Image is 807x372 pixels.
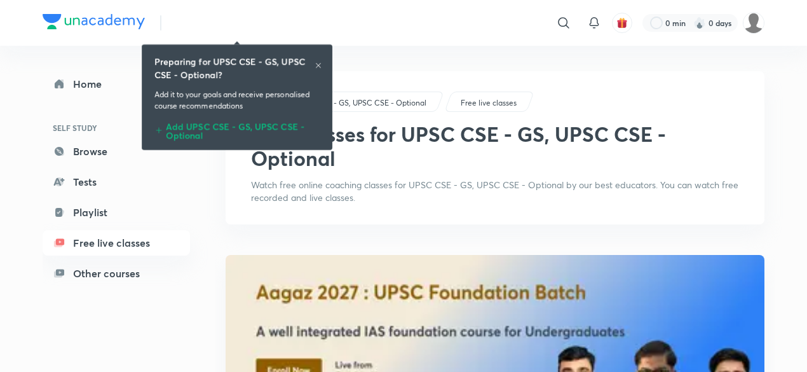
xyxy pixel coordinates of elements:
a: Company Logo [43,14,145,32]
a: UPSC CSE - GS, UPSC CSE - Optional [294,97,429,109]
img: Company Logo [43,14,145,29]
h6: Preparing for UPSC CSE - GS, UPSC CSE - Optional? [154,55,315,81]
h6: SELF STUDY [43,117,190,139]
img: Mini [743,12,764,34]
div: Add UPSC CSE - GS, UPSC CSE - Optional [154,117,320,140]
a: Playlist [43,200,190,225]
img: avatar [616,17,628,29]
a: Browse [43,139,190,164]
a: Other courses [43,261,190,286]
a: Home [43,71,190,97]
img: streak [693,17,706,29]
a: Tests [43,169,190,195]
p: Free live classes [461,97,517,109]
a: Free live classes [459,97,519,109]
p: UPSC CSE - GS, UPSC CSE - Optional [295,97,426,109]
p: Watch free online coaching classes for UPSC CSE - GS, UPSC CSE - Optional by our best educators. ... [251,179,739,204]
a: Free live classes [43,230,190,256]
h1: Free classes for UPSC CSE - GS, UPSC CSE - Optional [251,122,739,171]
p: Add it to your goals and receive personalised course recommendations [154,89,320,112]
button: avatar [612,13,632,33]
